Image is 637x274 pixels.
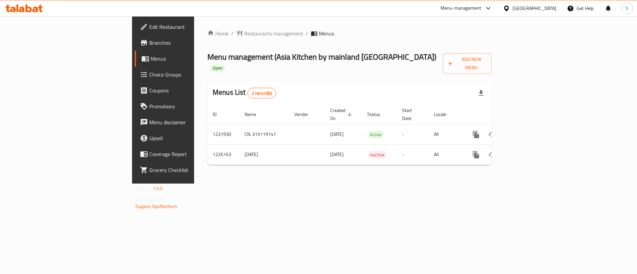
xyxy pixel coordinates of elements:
span: 2 record(s) [248,90,276,96]
span: Locale [434,110,455,118]
span: Menus [319,29,334,37]
span: Name [245,110,265,118]
td: CN. 315119147 [239,124,289,144]
a: Branches [135,35,239,51]
span: Restaurants management [244,29,303,37]
nav: breadcrumb [207,29,492,37]
span: Coverage Report [149,150,233,158]
a: Choice Groups [135,67,239,82]
span: Created On [330,106,354,122]
a: Restaurants management [236,29,303,37]
span: Start Date [402,106,421,122]
button: more [468,127,484,142]
span: Promotions [149,102,233,110]
span: Menu disclaimer [149,118,233,126]
span: S [626,5,628,12]
a: Edit Restaurant [135,19,239,35]
button: Change Status [484,127,500,142]
span: Menu management ( Asia Kitchen by mainland [GEOGRAPHIC_DATA] ) [207,49,436,64]
span: Add New Menu [448,55,487,72]
a: Coverage Report [135,146,239,162]
button: more [468,147,484,163]
span: Grocery Checklist [149,166,233,174]
a: Promotions [135,98,239,114]
span: [DATE] [330,130,344,138]
li: / [306,29,308,37]
a: Menus [135,51,239,67]
span: Status [367,110,389,118]
span: Active [367,131,384,138]
table: enhanced table [207,104,537,165]
div: Menu-management [441,4,481,12]
div: Export file [473,85,489,101]
span: 1.0.0 [153,184,163,193]
a: Coupons [135,82,239,98]
div: [GEOGRAPHIC_DATA] [513,5,556,12]
span: Get support on: [135,195,166,204]
a: Upsell [135,130,239,146]
span: Branches [149,39,233,47]
td: - [397,144,429,165]
td: All [429,144,463,165]
span: Menus [151,55,233,63]
span: Edit Restaurant [149,23,233,31]
h2: Menus List [213,87,276,98]
td: All [429,124,463,144]
a: Menu disclaimer [135,114,239,130]
span: Inactive [367,151,387,159]
span: Vendor [294,110,317,118]
span: Version: [135,184,152,193]
a: Support.OpsPlatform [135,202,177,211]
span: Choice Groups [149,71,233,79]
span: Coupons [149,86,233,94]
a: Grocery Checklist [135,162,239,178]
th: Actions [463,104,537,125]
span: [DATE] [330,150,344,159]
td: - [397,124,429,144]
span: ID [213,110,225,118]
td: [DATE] [239,144,289,165]
button: Add New Menu [443,53,492,74]
span: Upsell [149,134,233,142]
div: Total records count [248,88,276,98]
button: Change Status [484,147,500,163]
